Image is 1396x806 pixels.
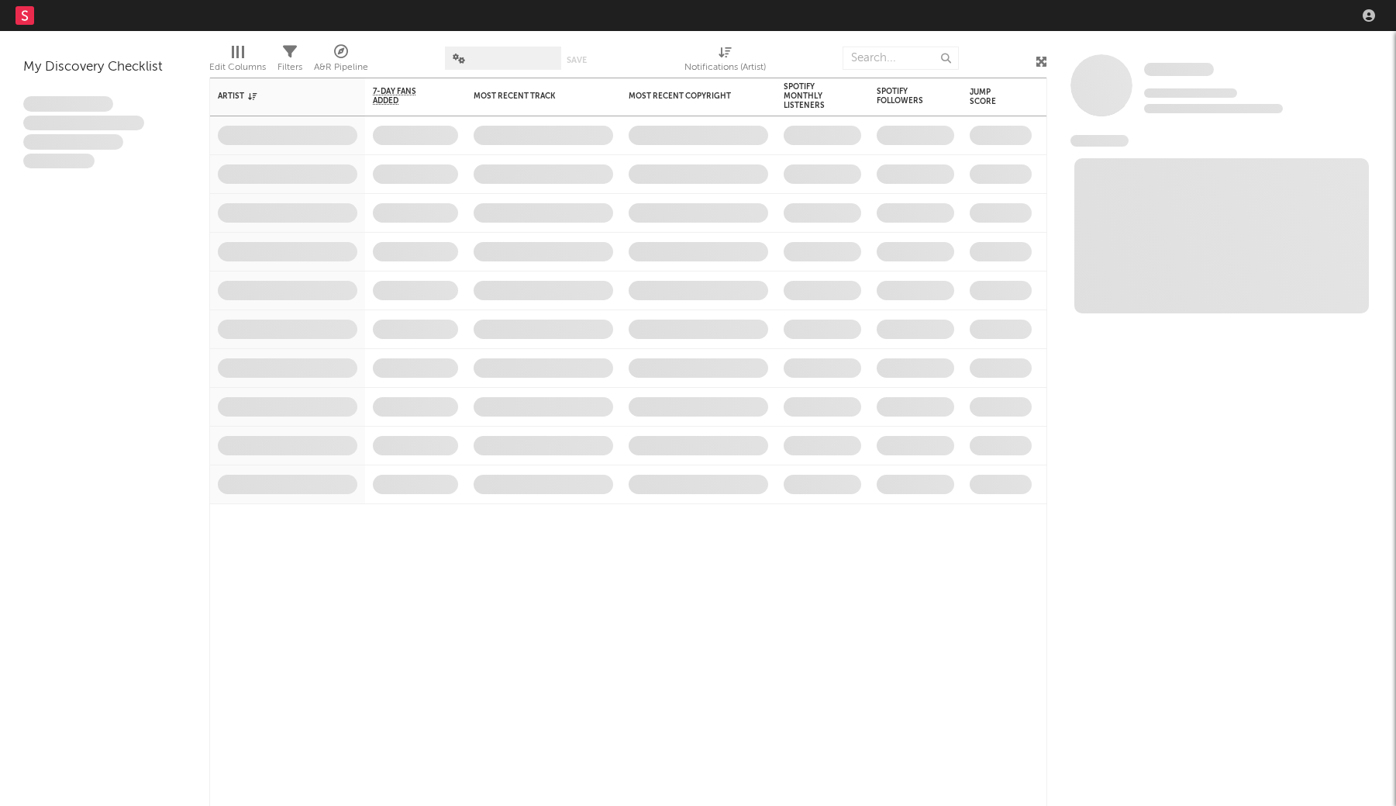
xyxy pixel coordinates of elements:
div: Notifications (Artist) [684,39,766,84]
span: 7-Day Fans Added [373,87,435,106]
div: Most Recent Copyright [629,92,745,101]
input: Search... [843,47,959,70]
div: Most Recent Track [474,92,590,101]
div: Artist [218,92,334,101]
div: Notifications (Artist) [684,58,766,77]
div: A&R Pipeline [314,58,368,77]
button: Save [567,56,587,64]
div: A&R Pipeline [314,39,368,84]
span: News Feed [1070,135,1129,147]
div: Jump Score [970,88,1008,106]
div: Filters [277,58,302,77]
span: Aliquam viverra [23,154,95,169]
div: Spotify Followers [877,87,931,106]
span: Praesent ac interdum [23,134,123,150]
div: Edit Columns [209,39,266,84]
span: Some Artist [1144,63,1214,76]
span: 0 fans last week [1144,104,1283,113]
span: Lorem ipsum dolor [23,96,113,112]
span: Integer aliquet in purus et [23,116,144,131]
span: Tracking Since: [DATE] [1144,88,1237,98]
div: Spotify Monthly Listeners [784,82,838,110]
div: My Discovery Checklist [23,58,186,77]
div: Filters [277,39,302,84]
div: Edit Columns [209,58,266,77]
a: Some Artist [1144,62,1214,78]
